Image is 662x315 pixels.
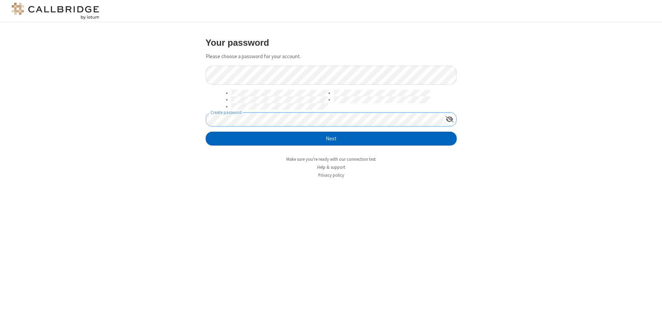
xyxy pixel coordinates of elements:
[318,172,344,178] a: Privacy policy
[206,132,457,146] button: Next
[286,156,376,162] a: Make sure you're ready with our connection test
[443,113,456,125] div: Show password
[206,53,457,61] p: Please choose a password for your account.
[206,38,457,47] h3: Your password
[317,164,345,170] a: Help & support
[10,3,100,19] img: logo@2x.png
[206,113,443,126] input: Create password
